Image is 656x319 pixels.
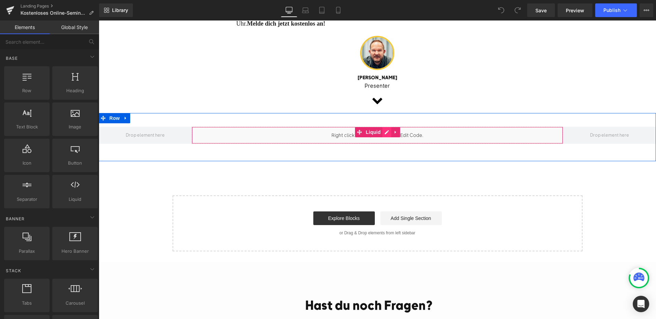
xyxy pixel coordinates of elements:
a: Tablet [314,3,330,17]
p: or Drag & Drop elements from left sidebar [85,210,473,215]
span: Heading [54,87,96,94]
a: Expand / Collapse [292,107,301,117]
a: Landing Pages [20,3,99,9]
a: Mobile [330,3,346,17]
h3: Hast du noch Fragen? [206,277,334,292]
p: Presenter [137,61,420,70]
span: Save [535,7,547,14]
a: New Library [99,3,133,17]
button: More [640,3,653,17]
a: Expand / Collapse [23,93,31,103]
div: Open Intercom Messenger [633,296,649,312]
button: Redo [511,3,524,17]
a: Laptop [297,3,314,17]
span: Publish [603,8,620,13]
span: Stack [5,267,22,274]
span: Carousel [54,300,96,307]
span: Tabs [6,300,47,307]
span: Kostenloses Online-Seminar | Employer Branding [20,10,86,16]
span: Library [112,7,128,13]
span: Text Block [6,123,47,130]
a: Desktop [281,3,297,17]
span: Liquid [54,196,96,203]
span: Row [6,87,47,94]
span: Base [5,55,18,61]
a: Preview [558,3,592,17]
button: Publish [595,3,637,17]
span: Button [54,159,96,167]
span: Hero Banner [54,248,96,255]
span: Row [9,93,23,103]
a: Explore Blocks [215,191,276,205]
b: [PERSON_NAME] [259,54,299,60]
span: Parallax [6,248,47,255]
span: Preview [566,7,584,14]
span: Image [54,123,96,130]
span: Banner [5,216,25,222]
span: Separator [6,196,47,203]
button: Undo [494,3,508,17]
span: Icon [6,159,47,167]
a: Global Style [50,20,99,34]
span: Liquid [265,107,284,117]
a: Add Single Section [282,191,343,205]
